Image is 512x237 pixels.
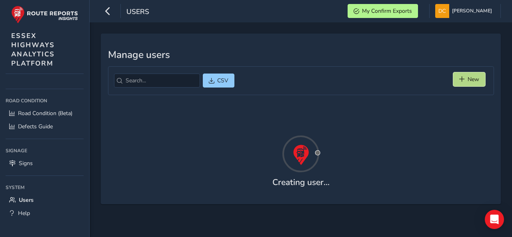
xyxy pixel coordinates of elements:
[11,31,55,68] span: ESSEX HIGHWAYS ANALYTICS PLATFORM
[6,181,84,193] div: System
[108,49,494,61] h3: Manage users
[6,207,84,220] a: Help
[203,74,234,88] button: CSV
[6,157,84,170] a: Signs
[6,95,84,107] div: Road Condition
[6,120,84,133] a: Defects Guide
[18,123,53,130] span: Defects Guide
[435,4,449,18] img: diamond-layout
[452,4,492,18] span: [PERSON_NAME]
[19,196,34,204] span: Users
[114,74,200,88] input: Search...
[348,4,418,18] button: My Confirm Exports
[468,76,479,83] span: New
[18,209,30,217] span: Help
[6,107,84,120] a: Road Condition (Beta)
[362,7,412,15] span: My Confirm Exports
[453,72,485,86] button: New
[6,145,84,157] div: Signage
[272,177,330,187] h4: Creating user...
[435,4,495,18] button: [PERSON_NAME]
[217,77,228,84] span: CSV
[126,7,149,18] span: Users
[485,210,504,229] div: Open Intercom Messenger
[6,193,84,207] a: Users
[19,159,33,167] span: Signs
[18,110,72,117] span: Road Condition (Beta)
[11,6,78,24] img: rr logo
